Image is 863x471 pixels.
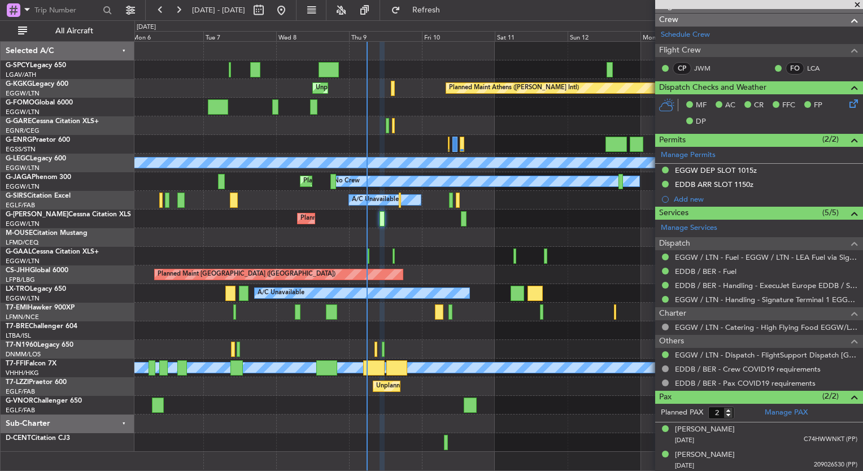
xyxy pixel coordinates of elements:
[6,89,40,98] a: EGGW/LTN
[352,191,399,208] div: A/C Unavailable
[495,31,568,41] div: Sat 11
[6,323,29,330] span: T7-BRE
[6,342,37,348] span: T7-N1960
[6,127,40,135] a: EGNR/CEG
[6,71,36,79] a: LGAV/ATH
[6,220,40,228] a: EGGW/LTN
[675,378,816,388] a: EDDB / BER - Pax COVID19 requirements
[6,238,38,247] a: LFMD/CEQ
[203,31,276,41] div: Tue 7
[814,460,857,470] span: 209026530 (PP)
[137,23,156,32] div: [DATE]
[6,379,67,386] a: T7-LZZIPraetor 600
[6,435,70,442] a: D-CENTCitation CJ3
[6,304,28,311] span: T7-EMI
[6,387,35,396] a: EGLF/FAB
[659,207,688,220] span: Services
[661,150,716,161] a: Manage Permits
[6,230,88,237] a: M-OUSECitation Mustang
[6,211,68,218] span: G-[PERSON_NAME]
[6,164,40,172] a: EGGW/LTN
[804,435,857,444] span: C74HWWNKT (PP)
[6,369,39,377] a: VHHH/HKG
[6,248,32,255] span: G-GAAL
[6,313,39,321] a: LFMN/NCE
[6,193,71,199] a: G-SIRSCitation Excel
[6,155,30,162] span: G-LEGC
[659,134,686,147] span: Permits
[192,5,245,15] span: [DATE] - [DATE]
[568,31,640,41] div: Sun 12
[814,100,822,111] span: FP
[6,286,66,293] a: LX-TROLegacy 650
[6,99,34,106] span: G-FOMO
[6,62,66,69] a: G-SPCYLegacy 650
[6,350,41,359] a: DNMM/LOS
[6,81,32,88] span: G-KGKG
[786,62,804,75] div: FO
[6,294,40,303] a: EGGW/LTN
[694,63,720,73] a: JWM
[158,266,335,283] div: Planned Maint [GEOGRAPHIC_DATA] ([GEOGRAPHIC_DATA])
[675,350,857,360] a: EGGW / LTN - Dispatch - FlightSupport Dispatch [GEOGRAPHIC_DATA]
[754,100,764,111] span: CR
[673,62,691,75] div: CP
[6,379,29,386] span: T7-LZZI
[6,108,40,116] a: EGGW/LTN
[6,267,68,274] a: CS-JHHGlobal 6000
[696,100,707,111] span: MF
[659,237,690,250] span: Dispatch
[782,100,795,111] span: FFC
[659,14,678,27] span: Crew
[6,248,99,255] a: G-GAALCessna Citation XLS+
[34,2,99,19] input: Trip Number
[6,99,73,106] a: G-FOMOGlobal 6000
[675,436,694,444] span: [DATE]
[674,194,857,204] div: Add new
[725,100,735,111] span: AC
[675,165,757,175] div: EGGW DEP SLOT 1015z
[6,398,33,404] span: G-VNOR
[6,257,40,265] a: EGGW/LTN
[6,230,33,237] span: M-OUSE
[12,22,123,40] button: All Aircraft
[6,406,35,415] a: EGLF/FAB
[449,80,579,97] div: Planned Maint Athens ([PERSON_NAME] Intl)
[349,31,422,41] div: Thu 9
[376,378,562,395] div: Unplanned Maint [GEOGRAPHIC_DATA] ([GEOGRAPHIC_DATA])
[403,6,450,14] span: Refresh
[316,80,458,97] div: Unplanned Maint [GEOGRAPHIC_DATA] (Ataturk)
[6,174,32,181] span: G-JAGA
[334,173,360,190] div: No Crew
[675,461,694,470] span: [DATE]
[659,81,766,94] span: Dispatch Checks and Weather
[29,27,119,35] span: All Aircraft
[6,267,30,274] span: CS-JHH
[6,81,68,88] a: G-KGKGLegacy 600
[6,323,77,330] a: T7-BREChallenger 604
[675,450,735,461] div: [PERSON_NAME]
[822,133,839,145] span: (2/2)
[765,407,808,418] a: Manage PAX
[640,31,713,41] div: Mon 13
[675,322,857,332] a: EGGW / LTN - Catering - High Flying Food EGGW/LTN
[807,63,833,73] a: LCA
[422,31,495,41] div: Fri 10
[659,391,672,404] span: Pax
[6,211,131,218] a: G-[PERSON_NAME]Cessna Citation XLS
[6,118,32,125] span: G-GARE
[6,174,71,181] a: G-JAGAPhenom 300
[6,276,35,284] a: LFPB/LBG
[6,182,40,191] a: EGGW/LTN
[675,364,821,374] a: EDDB / BER - Crew COVID19 requirements
[659,44,701,57] span: Flight Crew
[661,223,717,234] a: Manage Services
[130,31,203,41] div: Mon 6
[6,118,99,125] a: G-GARECessna Citation XLS+
[6,137,32,143] span: G-ENRG
[303,173,481,190] div: Planned Maint [GEOGRAPHIC_DATA] ([GEOGRAPHIC_DATA])
[6,62,30,69] span: G-SPCY
[661,29,710,41] a: Schedule Crew
[6,201,35,210] a: EGLF/FAB
[258,285,304,302] div: A/C Unavailable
